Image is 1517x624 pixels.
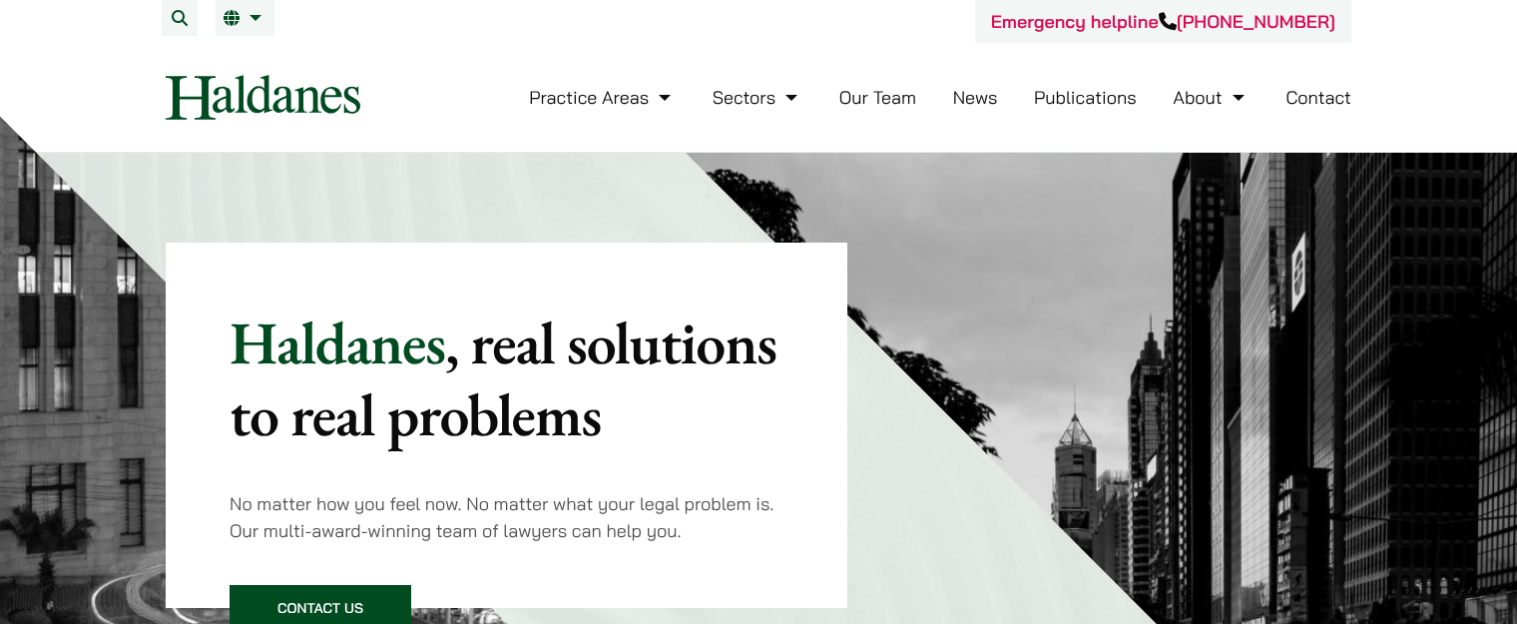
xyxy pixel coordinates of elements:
a: About [1173,86,1249,109]
a: Publications [1034,86,1137,109]
a: Practice Areas [529,86,676,109]
p: Haldanes [230,307,783,450]
img: Logo of Haldanes [166,75,360,120]
p: No matter how you feel now. No matter what your legal problem is. Our multi-award-winning team of... [230,490,783,544]
a: EN [224,10,266,26]
a: Our Team [839,86,916,109]
a: Contact [1285,86,1351,109]
a: Sectors [713,86,802,109]
a: News [953,86,998,109]
a: Emergency helpline[PHONE_NUMBER] [991,10,1335,33]
mark: , real solutions to real problems [230,304,776,453]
